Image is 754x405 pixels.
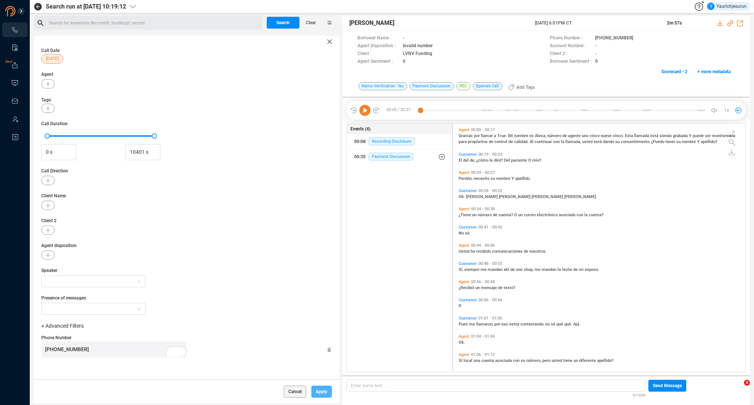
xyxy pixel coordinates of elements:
span: asociado [559,213,577,217]
span: Speaker [41,267,145,274]
span: leche [562,267,573,272]
span: Gracias [459,133,474,138]
span: electrónico [537,213,559,217]
span: Ok. [459,194,466,199]
span: Payment Discussion [369,153,413,161]
div: 00:35 [354,151,366,163]
span: me [469,322,476,327]
span: está [650,133,660,138]
span: contestando, [520,322,545,327]
span: REC [456,82,471,90]
span: Esta [625,133,634,138]
span: LVNV Funding [403,50,432,58]
span: la [558,267,562,272]
span: P. [459,304,462,308]
span: continuar [535,139,553,144]
span: consentimiento [621,139,651,144]
span: Y [710,3,712,10]
span: texto? [504,285,515,290]
span: de, [470,158,476,163]
span: shop, [524,267,535,272]
span: llamada, [565,139,582,144]
span: llamar [481,133,494,138]
span: O [528,158,532,163]
span: mensaje [481,285,498,290]
span: cinco. [613,133,625,138]
span: Search [276,17,290,29]
span: Phone Number [41,335,71,340]
span: Agent [459,127,469,132]
span: Recording Disclosure [369,137,415,145]
span: un [574,358,579,363]
span: Tags [41,97,51,103]
span: pero [542,358,552,363]
span: [DATE] [46,54,59,64]
span: siendo [660,133,673,138]
span: recibido [476,249,492,254]
span: usted [552,358,563,363]
span: 1x [724,104,729,116]
span: [PERSON_NAME] [499,194,532,199]
span: agente [568,133,582,138]
span: Presence of messages [41,295,145,301]
span: Cancel [288,386,302,398]
span: [PHONE_NUMBER] [45,346,89,352]
button: 1x [721,105,732,116]
span: paciente [511,158,528,163]
span: 00:00 / 02:57 [380,105,420,116]
span: 3 [744,380,750,386]
span: Agent [459,334,469,339]
span: one [516,267,524,272]
span: Spanish Call [473,82,503,90]
span: por [474,133,481,138]
span: 00:56 - 00:56 [477,298,504,302]
span: llamaron, [476,322,494,327]
span: Agent disposition [41,242,332,249]
span: Client Name [41,192,332,199]
span: es [529,133,535,138]
span: El [459,158,463,163]
span: Apply [316,386,327,398]
span: Sí [459,358,463,363]
span: qué [556,322,564,327]
span: de [498,285,504,290]
span: apellido? [701,139,717,144]
span: diré? [494,158,504,163]
span: Send Message [653,380,682,392]
span: 00:41 - 00:42 [477,225,504,230]
span: con [577,213,584,217]
span: 01:16 - 01:20 [477,370,504,375]
span: Customer [459,370,477,375]
span: 0/1000 [633,392,645,398]
span: Del [504,158,511,163]
span: de [524,249,529,254]
span: su [521,358,526,363]
span: 00:28 - 00:33 [477,188,504,193]
div: 00:08 [354,136,366,148]
span: Ok. [459,340,465,345]
span: O [514,213,518,217]
span: Account Number : [550,42,591,50]
span: Agent Disposition : [357,42,399,50]
span: cuenta? [589,213,603,217]
span: control [494,139,508,144]
span: Mi [508,133,514,138]
span: me [535,267,542,272]
div: Yaurichjesurun [707,3,747,10]
span: Customer [459,261,477,266]
span: [PHONE_NUMBER] [595,35,633,42]
span: 00:56 - 00:58 [469,279,496,284]
span: 00:00 - 00:17 [469,127,496,132]
span: Client 2 [41,217,332,224]
span: calidad. [514,139,530,144]
button: + more metadata [693,66,735,78]
span: Al [530,139,535,144]
span: ahí [504,267,510,272]
span: 00:48 - 00:53 [477,261,504,266]
span: 00:44 - 00:46 [469,243,496,248]
span: - [403,35,404,42]
span: Sí, [459,267,464,272]
span: Search run at [DATE] 10:19:12 [46,2,126,11]
span: número, [526,358,542,363]
img: prodigal-logo [5,6,46,16]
